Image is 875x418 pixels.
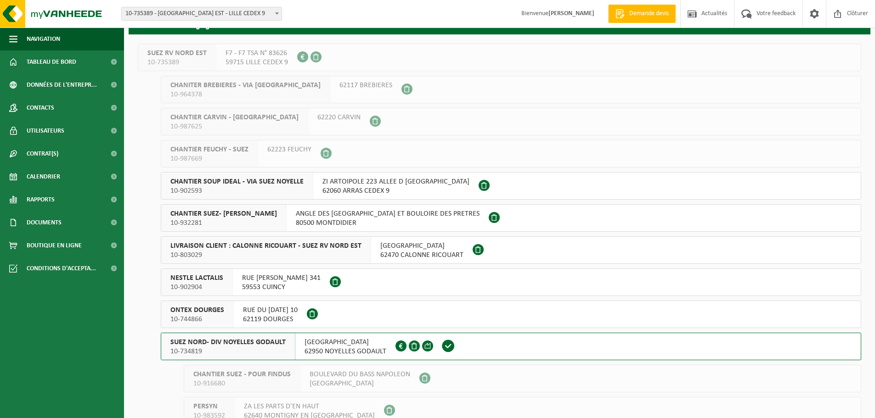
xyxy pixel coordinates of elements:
[147,58,207,67] span: 10-735389
[243,306,298,315] span: RUE DU [DATE] 10
[226,49,288,58] span: F7 - F7 TSA N° 83626
[296,218,480,228] span: 80500 MONTDIDIER
[147,49,207,58] span: SUEZ RV NORD EST
[170,251,361,260] span: 10-803029
[27,28,60,50] span: Navigation
[161,172,861,200] button: CHANTIER SOUP IDEAL - VIA SUEZ NOYELLE 10-902593 ZI ARTOIPOLE 223 ALLEE D [GEOGRAPHIC_DATA]62060 ...
[27,50,76,73] span: Tableau de bord
[161,236,861,264] button: LIVRAISON CLIENT : CALONNE RICOUART - SUEZ RV NORD EST 10-803029 [GEOGRAPHIC_DATA]62470 CALONNE R...
[305,338,386,347] span: [GEOGRAPHIC_DATA]
[380,241,463,251] span: [GEOGRAPHIC_DATA]
[121,7,282,21] span: 10-735389 - SUEZ RV NORD EST - LILLE CEDEX 9
[193,370,291,379] span: CHANTIER SUEZ - POUR FINDUS
[27,142,58,165] span: Contrat(s)
[170,283,223,292] span: 10-902904
[161,204,861,232] button: CHANTIER SUEZ- [PERSON_NAME] 10-932281 ANGLE DES [GEOGRAPHIC_DATA] ET BOULOIRE DES PRETRES80500 M...
[193,379,291,388] span: 10-916680
[226,58,288,67] span: 59715 LILLE CEDEX 9
[296,209,480,218] span: ANGLE DES [GEOGRAPHIC_DATA] ET BOULOIRE DES PRETRES
[161,268,861,296] button: NESTLE LACTALIS 10-902904 RUE [PERSON_NAME] 34159553 CUINCY
[170,315,224,324] span: 10-744866
[170,306,224,315] span: ONTEX DOURGES
[27,119,64,142] span: Utilisateurs
[170,241,361,251] span: LIVRAISON CLIENT : CALONNE RICOUART - SUEZ RV NORD EST
[27,188,55,211] span: Rapports
[170,209,277,218] span: CHANTIER SUEZ- [PERSON_NAME]
[27,211,62,234] span: Documents
[170,122,299,131] span: 10-987625
[170,338,286,347] span: SUEZ NORD- DIV NOYELLES GODAULT
[170,347,286,356] span: 10-734819
[170,177,304,186] span: CHANTIER SOUP IDEAL - VIA SUEZ NOYELLE
[380,251,463,260] span: 62470 CALONNE RICOUART
[170,186,304,195] span: 10-902593
[170,154,248,163] span: 10-987669
[267,145,311,154] span: 62223 FEUCHY
[243,315,298,324] span: 62119 DOURGES
[244,402,375,411] span: ZA LES PARTS D'EN HAUT
[242,273,321,283] span: RUE [PERSON_NAME] 341
[170,81,321,90] span: CHANITER BREBIERES - VIA [GEOGRAPHIC_DATA]
[548,10,594,17] strong: [PERSON_NAME]
[170,273,223,283] span: NESTLE LACTALIS
[161,333,861,360] button: SUEZ NORD- DIV NOYELLES GODAULT 10-734819 [GEOGRAPHIC_DATA]62950 NOYELLES GODAULT
[122,7,282,20] span: 10-735389 - SUEZ RV NORD EST - LILLE CEDEX 9
[608,5,676,23] a: Demande devis
[317,113,361,122] span: 62220 CARVIN
[27,73,97,96] span: Données de l'entrepr...
[310,379,410,388] span: [GEOGRAPHIC_DATA]
[27,234,82,257] span: Boutique en ligne
[322,186,469,195] span: 62060 ARRAS CEDEX 9
[27,96,54,119] span: Contacts
[322,177,469,186] span: ZI ARTOIPOLE 223 ALLEE D [GEOGRAPHIC_DATA]
[27,165,60,188] span: Calendrier
[170,218,277,228] span: 10-932281
[339,81,392,90] span: 62117 BREBIERES
[170,145,248,154] span: CHANTIER FEUCHY - SUEZ
[305,347,386,356] span: 62950 NOYELLES GODAULT
[193,402,225,411] span: PERSYN
[170,113,299,122] span: CHANTIER CARVIN - [GEOGRAPHIC_DATA]
[27,257,96,280] span: Conditions d'accepta...
[161,301,861,328] button: ONTEX DOURGES 10-744866 RUE DU [DATE] 1062119 DOURGES
[242,283,321,292] span: 59553 CUINCY
[170,90,321,99] span: 10-964378
[627,9,671,18] span: Demande devis
[310,370,410,379] span: BOULEVARD DU BASS NAPOLEON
